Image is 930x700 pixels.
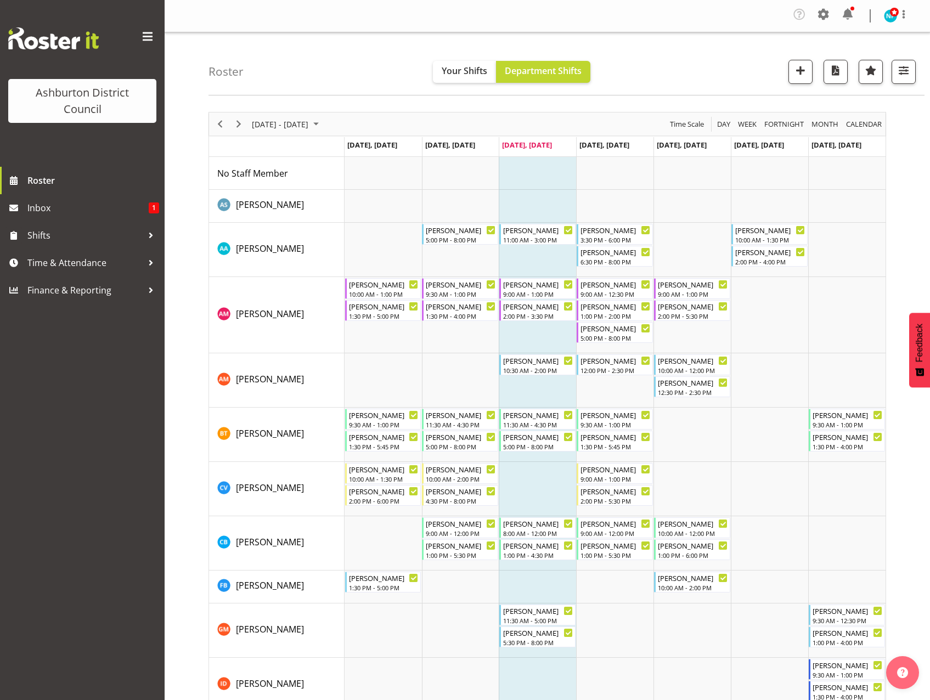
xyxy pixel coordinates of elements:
span: [DATE], [DATE] [502,140,552,150]
div: [PERSON_NAME] [426,518,495,529]
div: [PERSON_NAME] [426,224,495,235]
img: Rosterit website logo [8,27,99,49]
div: 1:30 PM - 4:00 PM [813,442,882,451]
div: [PERSON_NAME] [658,279,728,290]
div: Ashburton District Council [19,84,145,117]
div: Carla Verberne"s event - Carla Verberne Begin From Monday, September 8, 2025 at 10:00:00 AM GMT+1... [345,463,421,484]
div: Anna Mattson"s event - Anna Mattson Begin From Friday, September 12, 2025 at 9:00:00 AM GMT+12:00... [654,278,730,299]
a: [PERSON_NAME] [236,535,304,549]
span: [DATE], [DATE] [425,140,475,150]
div: [PERSON_NAME] [503,301,573,312]
span: Fortnight [763,117,805,131]
div: Anthea Moore"s event - Anthea Moore Begin From Friday, September 12, 2025 at 12:30:00 PM GMT+12:0... [654,376,730,397]
div: Carla Verberne"s event - Carla Verberne Begin From Tuesday, September 9, 2025 at 4:30:00 PM GMT+1... [422,485,498,506]
span: [PERSON_NAME] [236,242,304,255]
div: Celeste Bennett"s event - Celeste Bennett Begin From Wednesday, September 10, 2025 at 8:00:00 AM ... [499,517,576,538]
div: Gabriela Marilla"s event - Gabriela Marilla Begin From Sunday, September 14, 2025 at 1:00:00 PM G... [809,626,885,647]
div: Feturi Brown"s event - Feturi Brown Begin From Monday, September 8, 2025 at 1:30:00 PM GMT+12:00 ... [345,572,421,592]
div: [PERSON_NAME] [503,224,573,235]
div: [PERSON_NAME] [580,323,650,334]
div: Anthea Moore"s event - Anthea Moore Begin From Thursday, September 11, 2025 at 12:00:00 PM GMT+12... [577,354,653,375]
button: Time Scale [668,117,706,131]
div: Anna Mattson"s event - Anna Mattson Begin From Wednesday, September 10, 2025 at 2:00:00 PM GMT+12... [499,300,576,321]
a: [PERSON_NAME] [236,623,304,636]
div: [PERSON_NAME] [349,409,419,420]
div: [PERSON_NAME] [658,540,728,551]
div: 5:00 PM - 8:00 PM [426,442,495,451]
button: September 08 - 14, 2025 [250,117,324,131]
div: 1:00 PM - 4:30 PM [503,551,573,560]
div: Celeste Bennett"s event - Celeste Bennett Begin From Friday, September 12, 2025 at 1:00:00 PM GMT... [654,539,730,560]
div: Amanda Ackroyd"s event - Amanda Ackroyd Begin From Thursday, September 11, 2025 at 6:30:00 PM GMT... [577,246,653,267]
button: Next [232,117,246,131]
div: [PERSON_NAME] [658,518,728,529]
div: [PERSON_NAME] [735,246,805,257]
div: 10:00 AM - 1:30 PM [735,235,805,244]
div: Anna Mattson"s event - Anna Mattson Begin From Thursday, September 11, 2025 at 1:00:00 PM GMT+12:... [577,300,653,321]
div: Amanda Ackroyd"s event - Amanda Ackroyd Begin From Saturday, September 13, 2025 at 10:00:00 AM GM... [731,224,808,245]
div: 9:00 AM - 1:00 PM [503,290,573,298]
div: 11:30 AM - 4:30 PM [503,420,573,429]
span: [PERSON_NAME] [236,536,304,548]
div: [PERSON_NAME] [735,224,805,235]
td: Celeste Bennett resource [209,516,345,571]
span: [DATE], [DATE] [347,140,397,150]
div: [PERSON_NAME] [658,572,728,583]
div: Feturi Brown"s event - Feturi Brown Begin From Friday, September 12, 2025 at 10:00:00 AM GMT+12:0... [654,572,730,592]
div: Ben Tomassetti"s event - Ben Tomassetti Begin From Wednesday, September 10, 2025 at 11:30:00 AM G... [499,409,576,430]
div: 5:00 PM - 8:00 PM [426,235,495,244]
span: [PERSON_NAME] [236,308,304,320]
div: 10:00 AM - 12:00 PM [658,366,728,375]
span: No Staff Member [217,167,288,179]
div: 9:00 AM - 12:00 PM [426,529,495,538]
div: [PERSON_NAME] [580,464,650,475]
div: 10:00 AM - 1:30 PM [349,475,419,483]
button: Filter Shifts [892,60,916,84]
img: nicky-farrell-tully10002.jpg [884,9,897,22]
div: Carla Verberne"s event - Carla Verberne Begin From Thursday, September 11, 2025 at 9:00:00 AM GMT... [577,463,653,484]
div: [PERSON_NAME] [580,246,650,257]
div: Anna Mattson"s event - Anna Mattson Begin From Thursday, September 11, 2025 at 9:00:00 AM GMT+12:... [577,278,653,299]
span: Time & Attendance [27,255,143,271]
div: 1:00 PM - 6:00 PM [658,551,728,560]
div: Amanda Ackroyd"s event - Amanda Ackroyd Begin From Tuesday, September 9, 2025 at 5:00:00 PM GMT+1... [422,224,498,245]
div: Isaac Dunne"s event - Isaac Dunne Begin From Sunday, September 14, 2025 at 9:30:00 AM GMT+12:00 E... [809,659,885,680]
div: Anthea Moore"s event - Anthea Moore Begin From Wednesday, September 10, 2025 at 10:30:00 AM GMT+1... [499,354,576,375]
div: 9:30 AM - 1:00 PM [580,420,650,429]
td: Anthea Moore resource [209,353,345,408]
div: 10:30 AM - 2:00 PM [503,366,573,375]
div: [PERSON_NAME] [349,464,419,475]
span: Shifts [27,227,143,244]
span: Roster [27,172,159,189]
div: 1:00 PM - 5:30 PM [580,551,650,560]
div: 5:00 PM - 8:00 PM [503,442,573,451]
div: 9:00 AM - 1:00 PM [580,475,650,483]
span: 1 [149,202,159,213]
div: [PERSON_NAME] [503,355,573,366]
button: Your Shifts [433,61,496,83]
div: [PERSON_NAME] [580,279,650,290]
div: 2:00 PM - 6:00 PM [349,496,419,505]
td: Ben Tomassetti resource [209,408,345,462]
div: [PERSON_NAME] [503,540,573,551]
div: Anna Mattson"s event - Anna Mattson Begin From Wednesday, September 10, 2025 at 9:00:00 AM GMT+12... [499,278,576,299]
div: Amanda Ackroyd"s event - Amanda Ackroyd Begin From Saturday, September 13, 2025 at 2:00:00 PM GMT... [731,246,808,267]
div: [PERSON_NAME] [426,279,495,290]
div: [PERSON_NAME] [349,431,419,442]
div: [PERSON_NAME] [580,301,650,312]
span: [DATE], [DATE] [657,140,707,150]
div: 9:30 AM - 12:30 PM [813,616,882,625]
div: Carla Verberne"s event - Carla Verberne Begin From Tuesday, September 9, 2025 at 10:00:00 AM GMT+... [422,463,498,484]
div: Previous [211,112,229,136]
div: 5:30 PM - 8:00 PM [503,638,573,647]
div: Gabriela Marilla"s event - Gabriela Marilla Begin From Sunday, September 14, 2025 at 9:30:00 AM G... [809,605,885,625]
div: Carla Verberne"s event - Carla Verberne Begin From Thursday, September 11, 2025 at 2:00:00 PM GMT... [577,485,653,506]
td: Carla Verberne resource [209,462,345,516]
div: 9:00 AM - 12:30 PM [580,290,650,298]
div: [PERSON_NAME] [580,486,650,496]
div: [PERSON_NAME] [426,486,495,496]
div: 11:30 AM - 5:00 PM [503,616,573,625]
div: [PERSON_NAME] [813,681,882,692]
div: Celeste Bennett"s event - Celeste Bennett Begin From Thursday, September 11, 2025 at 9:00:00 AM G... [577,517,653,538]
div: 10:00 AM - 2:00 PM [658,583,728,592]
